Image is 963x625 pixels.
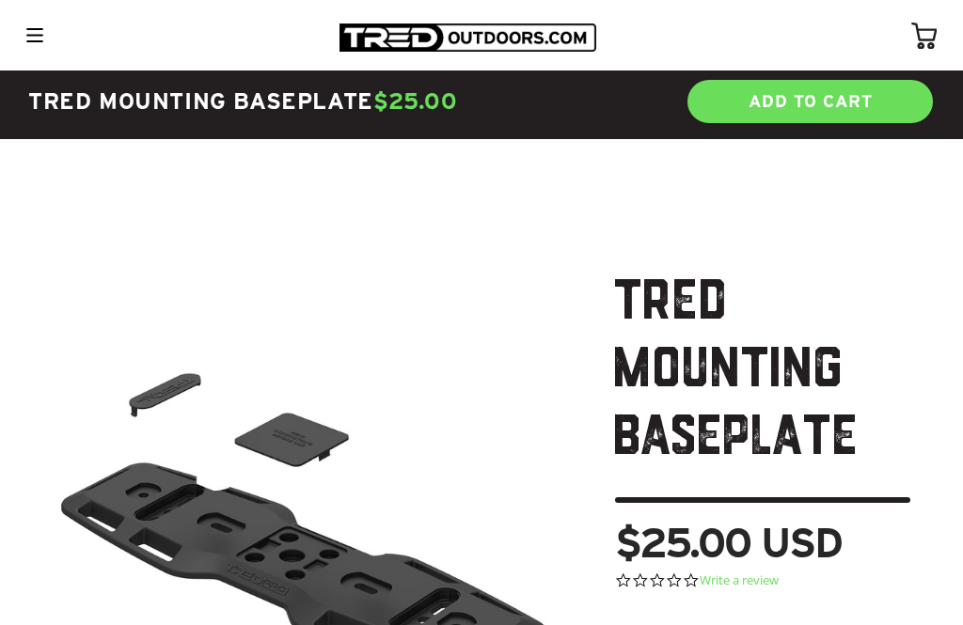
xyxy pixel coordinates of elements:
[615,522,842,563] span: $25.00 USD
[686,78,935,125] a: ADD TO CART
[911,23,937,49] img: cart-icon
[615,271,910,503] h1: TRED Mounting Baseplate
[26,28,43,42] img: menu-icon
[339,23,596,52] img: TRED Outdoors America
[373,88,458,114] span: $25.00
[28,86,690,117] h4: TRED Mounting Baseplate
[700,572,779,589] a: Write a review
